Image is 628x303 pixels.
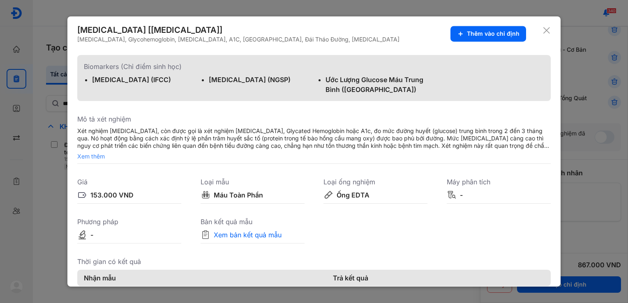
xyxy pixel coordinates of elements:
[201,177,305,187] div: Loại mẫu
[77,127,551,149] div: Xét nghiệm [MEDICAL_DATA], còn được gọi là xét nghiệm [MEDICAL_DATA], Glycated Hemoglobin hoặc A1...
[214,230,282,240] div: Xem bản kết quả mẫu
[77,286,326,303] td: 9:30 PM T2 đến [GEOGRAPHIC_DATA]
[90,230,93,240] div: -
[77,257,551,266] div: Thời gian có kết quả
[201,217,305,227] div: Bản kết quả mẫu
[209,75,311,85] div: [MEDICAL_DATA] (NGSP)
[326,270,551,286] th: Trả kết quả
[214,190,263,200] div: Máu Toàn Phần
[460,190,463,200] div: -
[77,24,399,36] div: [MEDICAL_DATA] [[MEDICAL_DATA]]
[323,177,427,187] div: Loại ống nghiệm
[77,270,326,286] th: Nhận mẫu
[326,75,427,94] div: Ước Lượng Glucose Máu Trung Bình ([GEOGRAPHIC_DATA])
[326,286,551,303] td: Sau 1 tiếng 50 phút
[447,177,551,187] div: Máy phân tích
[337,190,369,200] div: Ống EDTA
[450,26,526,41] button: Thêm vào chỉ định
[84,62,544,71] div: Biomarkers (Chỉ điểm sinh học)
[92,75,194,85] div: [MEDICAL_DATA] (IFCC)
[90,190,134,200] div: 153.000 VND
[77,114,551,124] div: Mô tả xét nghiệm
[77,217,181,227] div: Phương pháp
[77,153,551,160] span: Xem thêm
[77,177,181,187] div: Giá
[77,36,399,43] div: [MEDICAL_DATA], Glycohemoglobin, [MEDICAL_DATA], A1C, [GEOGRAPHIC_DATA], Đái Tháo Đường, [MEDICAL...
